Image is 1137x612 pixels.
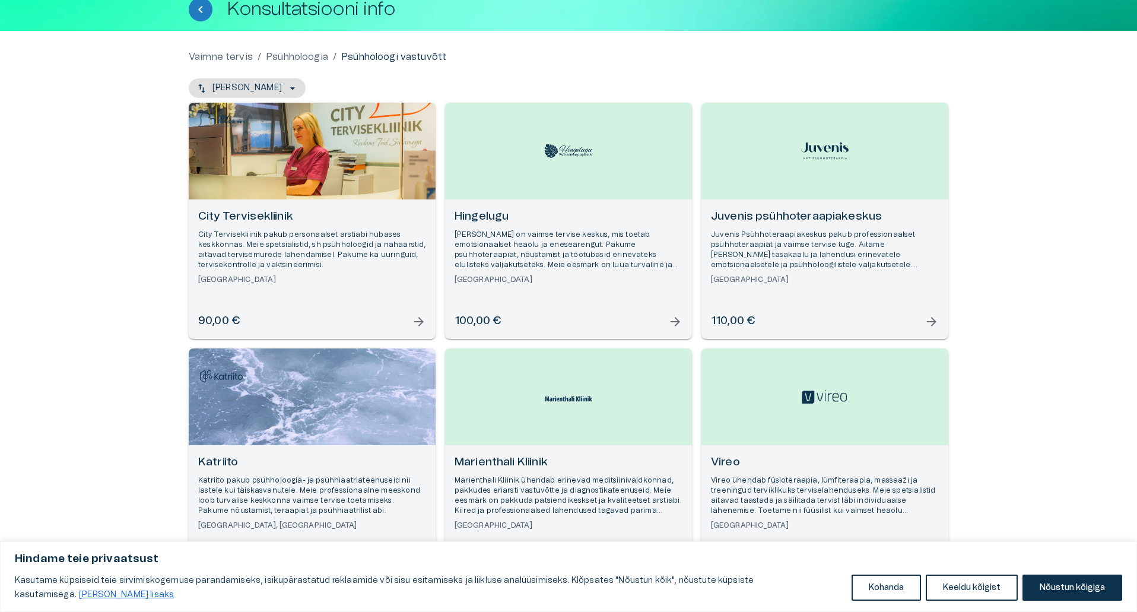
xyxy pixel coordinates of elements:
p: Katriito pakub psühholoogia- ja psühhiaatriateenuseid nii lastele kui täiskasvanutele. Meie profe... [198,475,426,516]
button: Keeldu kõigist [926,575,1018,601]
p: Hindame teie privaatsust [15,552,1122,566]
img: Hingelugu logo [545,144,592,158]
a: Open selected supplier available booking dates [445,103,692,339]
h6: City Tervisekliinik [198,209,426,225]
h6: [GEOGRAPHIC_DATA], [GEOGRAPHIC_DATA] [198,521,426,531]
img: Katriito logo [198,357,245,395]
h6: 110,00 € [711,313,755,329]
span: arrow_forward [925,315,939,329]
p: [PERSON_NAME] [212,82,282,94]
p: / [333,50,336,64]
h6: 100,00 € [455,313,501,329]
a: Open selected supplier available booking dates [189,103,436,339]
a: Open selected supplier available booking dates [701,348,948,585]
img: Juvenis psühhoteraapiakeskus logo [801,142,849,159]
h6: Juvenis psühhoteraapiakeskus [711,209,939,225]
p: [PERSON_NAME] on vaimse tervise keskus, mis toetab emotsionaalset heaolu ja enesearengut. Pakume ... [455,230,682,271]
p: Marienthali Kliinik ühendab erinevad meditsiinivaldkonnad, pakkudes eriarsti vastuvõtte ja diagno... [455,475,682,516]
p: Vireo ühendab füsioteraapia, lümfiteraapia, massaaži ja treeningud terviklikuks terviselahendusek... [711,475,939,516]
img: City Tervisekliinik logo [198,112,245,128]
img: Marienthali Kliinik logo [545,391,592,403]
p: Psühholoogi vastuvõtt [341,50,446,64]
a: Psühholoogia [266,50,328,64]
h6: Vireo [711,455,939,471]
a: Open selected supplier available booking dates [189,348,436,585]
a: Vaimne tervis [189,50,253,64]
button: Nõustun kõigiga [1022,575,1122,601]
h6: Hingelugu [455,209,682,225]
h6: [GEOGRAPHIC_DATA] [455,521,682,531]
h6: [GEOGRAPHIC_DATA] [711,275,939,285]
p: / [258,50,261,64]
a: Open selected supplier available booking dates [701,103,948,339]
p: City Tervisekliinik pakub personaalset arstiabi hubases keskkonnas. Meie spetsialistid, sh psühho... [198,230,426,271]
p: Kasutame küpsiseid teie sirvimiskogemuse parandamiseks, isikupärastatud reklaamide või sisu esita... [15,573,843,602]
button: [PERSON_NAME] [189,78,306,98]
h6: Katriito [198,455,426,471]
span: Help [61,9,78,19]
button: Kohanda [852,575,921,601]
h6: [GEOGRAPHIC_DATA] [711,521,939,531]
img: Vireo logo [801,389,849,404]
a: Open selected supplier available booking dates [445,348,692,585]
span: arrow_forward [412,315,426,329]
h6: Marienthali Kliinik [455,455,682,471]
h6: [GEOGRAPHIC_DATA] [198,275,426,285]
h6: [GEOGRAPHIC_DATA] [455,275,682,285]
a: Loe lisaks [78,590,174,600]
h6: 90,00 € [198,313,240,329]
span: arrow_forward [668,315,682,329]
p: Juvenis Psühhoteraapiakeskus pakub professionaalset psühhoteraapiat ja vaimse tervise tuge. Aitam... [711,230,939,271]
